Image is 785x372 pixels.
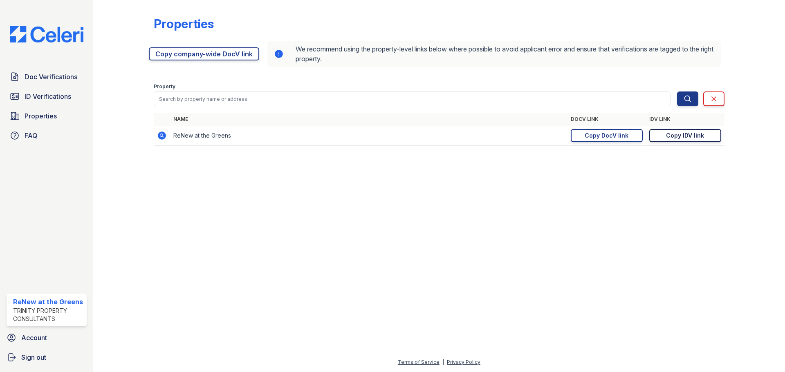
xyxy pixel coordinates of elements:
span: FAQ [25,131,38,140]
a: Doc Verifications [7,69,87,85]
th: DocV Link [567,113,646,126]
span: Account [21,333,47,343]
div: ReNew at the Greens [13,297,83,307]
a: Copy DocV link [571,129,643,142]
a: Copy company-wide DocV link [149,47,259,60]
div: Properties [154,16,214,31]
a: FAQ [7,127,87,144]
a: Properties [7,108,87,124]
div: We recommend using the property-level links below where possible to avoid applicant error and ens... [267,41,721,67]
span: Sign out [21,352,46,362]
a: Sign out [3,349,90,365]
div: Copy IDV link [666,131,704,140]
a: Account [3,330,90,346]
span: ID Verifications [25,91,71,101]
label: Property [154,83,175,90]
th: Name [170,113,567,126]
td: ReNew at the Greens [170,126,567,146]
div: Trinity Property Consultants [13,307,83,323]
a: Privacy Policy [447,359,480,365]
div: | [442,359,444,365]
a: Copy IDV link [649,129,721,142]
th: IDV Link [646,113,724,126]
a: Terms of Service [398,359,440,365]
span: Properties [25,111,57,121]
img: CE_Logo_Blue-a8612792a0a2168367f1c8372b55b34899dd931a85d93a1a3d3e32e68fde9ad4.png [3,26,90,42]
span: Doc Verifications [25,72,77,82]
input: Search by property name or address [154,91,671,106]
a: ID Verifications [7,88,87,105]
div: Copy DocV link [585,131,628,140]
